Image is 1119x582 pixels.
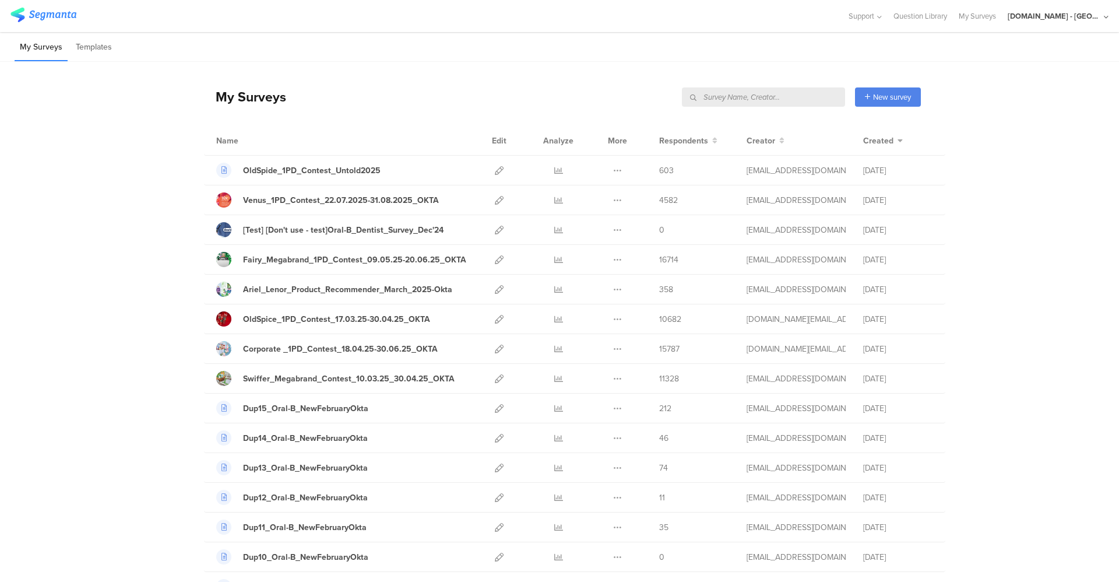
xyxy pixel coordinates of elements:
button: Respondents [659,135,717,147]
div: [DATE] [863,551,933,563]
div: betbeder.mb@pg.com [747,224,846,236]
div: Dup11_Oral-B_NewFebruaryOkta [243,521,367,534]
div: [DATE] [863,313,933,325]
div: OldSpide_1PD_Contest_Untold2025 [243,164,381,177]
span: Respondents [659,135,708,147]
a: Dup11_Oral-B_NewFebruaryOkta [216,520,367,535]
div: Dup13_Oral-B_NewFebruaryOkta [243,462,368,474]
a: Dup13_Oral-B_NewFebruaryOkta [216,460,368,475]
a: [Test] [Don't use - test]Oral-B_Dentist_Survey_Dec'24 [216,222,444,237]
div: stavrositu.m@pg.com [747,521,846,534]
div: jansson.cj@pg.com [747,254,846,266]
span: 11328 [659,373,679,385]
div: [DOMAIN_NAME] - [GEOGRAPHIC_DATA] [1008,10,1101,22]
div: stavrositu.m@pg.com [747,551,846,563]
div: Dup10_Oral-B_NewFebruaryOkta [243,551,368,563]
div: [DATE] [863,402,933,415]
div: bruma.lb@pg.com [747,313,846,325]
span: 4582 [659,194,678,206]
div: More [605,126,630,155]
div: [DATE] [863,462,933,474]
span: Created [863,135,893,147]
div: Fairy_Megabrand_1PD_Contest_09.05.25-20.06.25_OKTA [243,254,466,266]
div: Analyze [541,126,576,155]
a: Fairy_Megabrand_1PD_Contest_09.05.25-20.06.25_OKTA [216,252,466,267]
a: Dup14_Oral-B_NewFebruaryOkta [216,430,368,446]
div: [Test] [Don't use - test]Oral-B_Dentist_Survey_Dec'24 [243,224,444,236]
span: 74 [659,462,668,474]
a: Dup12_Oral-B_NewFebruaryOkta [216,490,368,505]
a: Dup15_Oral-B_NewFebruaryOkta [216,401,368,416]
li: Templates [71,34,117,61]
span: 603 [659,164,674,177]
div: [DATE] [863,343,933,355]
div: My Surveys [204,87,286,107]
div: betbeder.mb@pg.com [747,283,846,296]
span: 10682 [659,313,681,325]
span: Support [849,10,874,22]
div: Venus_1PD_Contest_22.07.2025-31.08.2025_OKTA [243,194,439,206]
a: Dup10_Oral-B_NewFebruaryOkta [216,549,368,565]
div: Corporate _1PD_Contest_18.04.25-30.06.25_OKTA [243,343,438,355]
div: stavrositu.m@pg.com [747,402,846,415]
div: Dup15_Oral-B_NewFebruaryOkta [243,402,368,415]
div: gheorghe.a.4@pg.com [747,164,846,177]
a: Swiffer_Megabrand_Contest_10.03.25_30.04.25_OKTA [216,371,455,386]
div: stavrositu.m@pg.com [747,492,846,504]
a: Ariel_Lenor_Product_Recommender_March_2025-Okta [216,282,452,297]
button: Created [863,135,903,147]
div: Dup14_Oral-B_NewFebruaryOkta [243,432,368,444]
div: jansson.cj@pg.com [747,373,846,385]
a: OldSpice_1PD_Contest_17.03.25-30.04.25_OKTA [216,311,430,327]
span: 0 [659,224,664,236]
div: [DATE] [863,373,933,385]
div: Name [216,135,286,147]
div: Swiffer_Megabrand_Contest_10.03.25_30.04.25_OKTA [243,373,455,385]
span: Creator [747,135,775,147]
div: Edit [487,126,512,155]
button: Creator [747,135,784,147]
div: stavrositu.m@pg.com [747,462,846,474]
div: [DATE] [863,164,933,177]
div: Ariel_Lenor_Product_Recommender_March_2025-Okta [243,283,452,296]
div: [DATE] [863,521,933,534]
div: [DATE] [863,283,933,296]
div: Dup12_Oral-B_NewFebruaryOkta [243,492,368,504]
img: segmanta logo [10,8,76,22]
div: [DATE] [863,432,933,444]
div: stavrositu.m@pg.com [747,432,846,444]
div: [DATE] [863,224,933,236]
div: bruma.lb@pg.com [747,343,846,355]
div: [DATE] [863,254,933,266]
div: jansson.cj@pg.com [747,194,846,206]
span: 358 [659,283,673,296]
span: 212 [659,402,671,415]
span: 46 [659,432,668,444]
div: [DATE] [863,492,933,504]
span: 0 [659,551,664,563]
div: [DATE] [863,194,933,206]
span: 35 [659,521,668,534]
a: OldSpide_1PD_Contest_Untold2025 [216,163,381,178]
li: My Surveys [15,34,68,61]
span: 16714 [659,254,678,266]
span: New survey [873,92,911,103]
span: 11 [659,492,665,504]
div: OldSpice_1PD_Contest_17.03.25-30.04.25_OKTA [243,313,430,325]
a: Venus_1PD_Contest_22.07.2025-31.08.2025_OKTA [216,192,439,208]
input: Survey Name, Creator... [682,87,845,107]
a: Corporate _1PD_Contest_18.04.25-30.06.25_OKTA [216,341,438,356]
span: 15787 [659,343,680,355]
